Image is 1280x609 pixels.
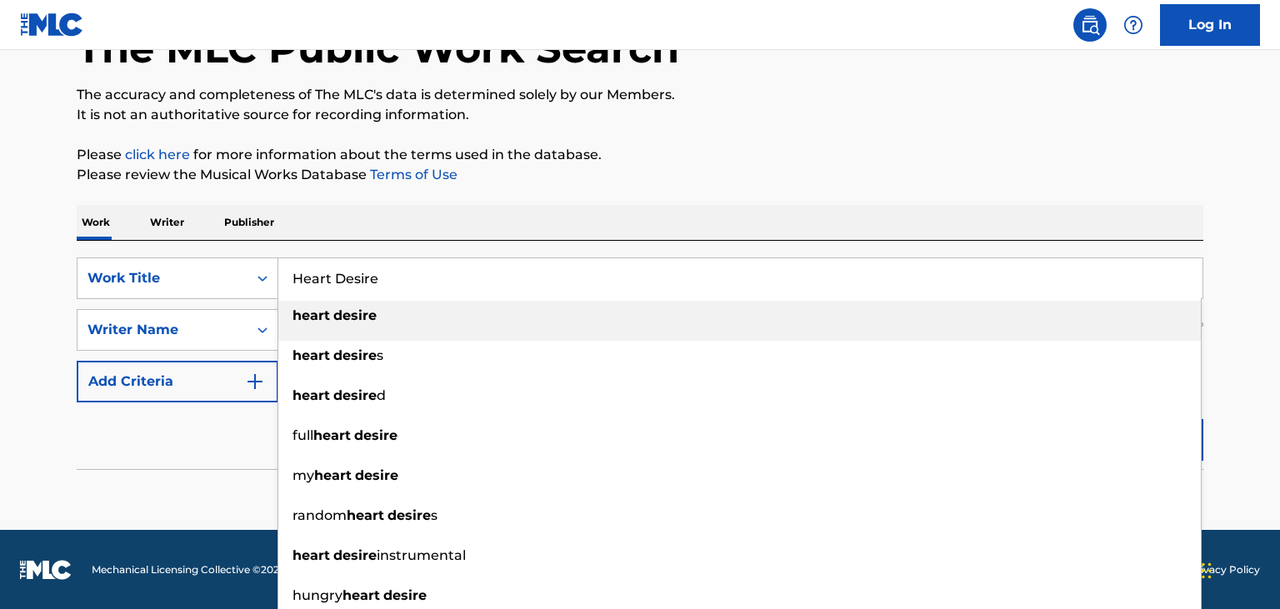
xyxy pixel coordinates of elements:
[77,165,1203,185] p: Please review the Musical Works Database
[367,167,457,182] a: Terms of Use
[219,205,279,240] p: Publisher
[333,547,377,563] strong: desire
[313,427,351,443] strong: heart
[292,307,330,323] strong: heart
[92,562,285,577] span: Mechanical Licensing Collective © 2025
[1160,4,1260,46] a: Log In
[20,12,84,37] img: MLC Logo
[77,145,1203,165] p: Please for more information about the terms used in the database.
[87,268,237,288] div: Work Title
[377,347,383,363] span: s
[1123,15,1143,35] img: help
[77,257,1203,469] form: Search Form
[377,387,386,403] span: d
[292,427,313,443] span: full
[431,507,437,523] span: s
[77,205,115,240] p: Work
[377,547,466,563] span: instrumental
[1117,8,1150,42] div: Help
[1202,546,1212,596] div: Drag
[292,467,314,483] span: my
[387,507,431,523] strong: desire
[145,205,189,240] p: Writer
[292,387,330,403] strong: heart
[1080,15,1100,35] img: search
[347,507,384,523] strong: heart
[87,320,237,340] div: Writer Name
[333,387,377,403] strong: desire
[292,347,330,363] strong: heart
[245,372,265,392] img: 9d2ae6d4665cec9f34b9.svg
[125,147,190,162] a: click here
[333,347,377,363] strong: desire
[354,427,397,443] strong: desire
[383,587,427,603] strong: desire
[292,587,342,603] span: hungry
[292,507,347,523] span: random
[1197,529,1280,609] iframe: Chat Widget
[342,587,380,603] strong: heart
[292,547,330,563] strong: heart
[333,307,377,323] strong: desire
[77,105,1203,125] p: It is not an authoritative source for recording information.
[355,467,398,483] strong: desire
[20,560,72,580] img: logo
[77,361,278,402] button: Add Criteria
[1073,8,1107,42] a: Public Search
[77,85,1203,105] p: The accuracy and completeness of The MLC's data is determined solely by our Members.
[314,467,352,483] strong: heart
